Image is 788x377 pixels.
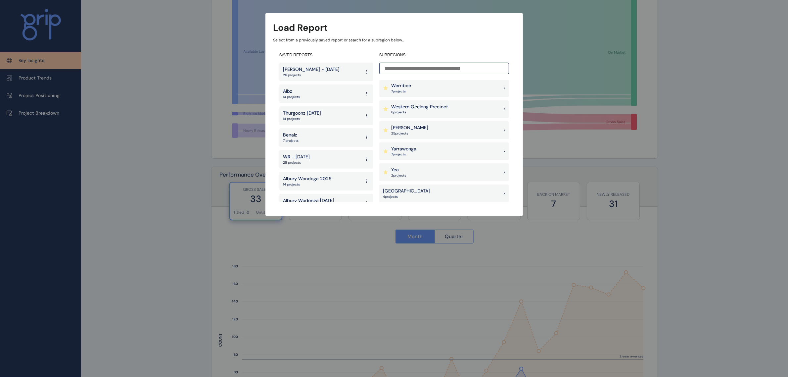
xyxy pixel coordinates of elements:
[392,89,411,94] p: 7 project s
[283,176,332,182] p: Albury Wondoga 2025
[279,52,373,58] h4: SAVED REPORTS
[392,152,417,157] p: 7 project s
[283,66,340,73] p: [PERSON_NAME] - [DATE]
[273,21,328,34] h3: Load Report
[283,160,310,165] p: 25 projects
[392,104,448,110] p: Western Geelong Precinct
[283,182,332,187] p: 14 projects
[283,95,300,99] p: 14 projects
[392,125,429,131] p: [PERSON_NAME]
[383,188,430,194] p: [GEOGRAPHIC_DATA]
[383,194,430,199] p: 4 project s
[283,154,310,160] p: WR - [DATE]
[392,173,406,178] p: 2 project s
[273,37,515,43] p: Select from a previously saved report or search for a subregion below...
[392,110,448,115] p: 6 project s
[283,117,321,121] p: 14 projects
[283,132,299,138] p: Benalz
[379,52,509,58] h4: SUBREGIONS
[283,110,321,117] p: Thurgoonz [DATE]
[392,167,406,173] p: Yea
[283,197,335,204] p: Albury Wodonga [DATE]
[392,82,411,89] p: Werribee
[392,131,429,136] p: 25 project s
[283,73,340,78] p: 26 projects
[283,88,300,95] p: Albz
[283,138,299,143] p: 7 projects
[392,146,417,152] p: Yarrawonga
